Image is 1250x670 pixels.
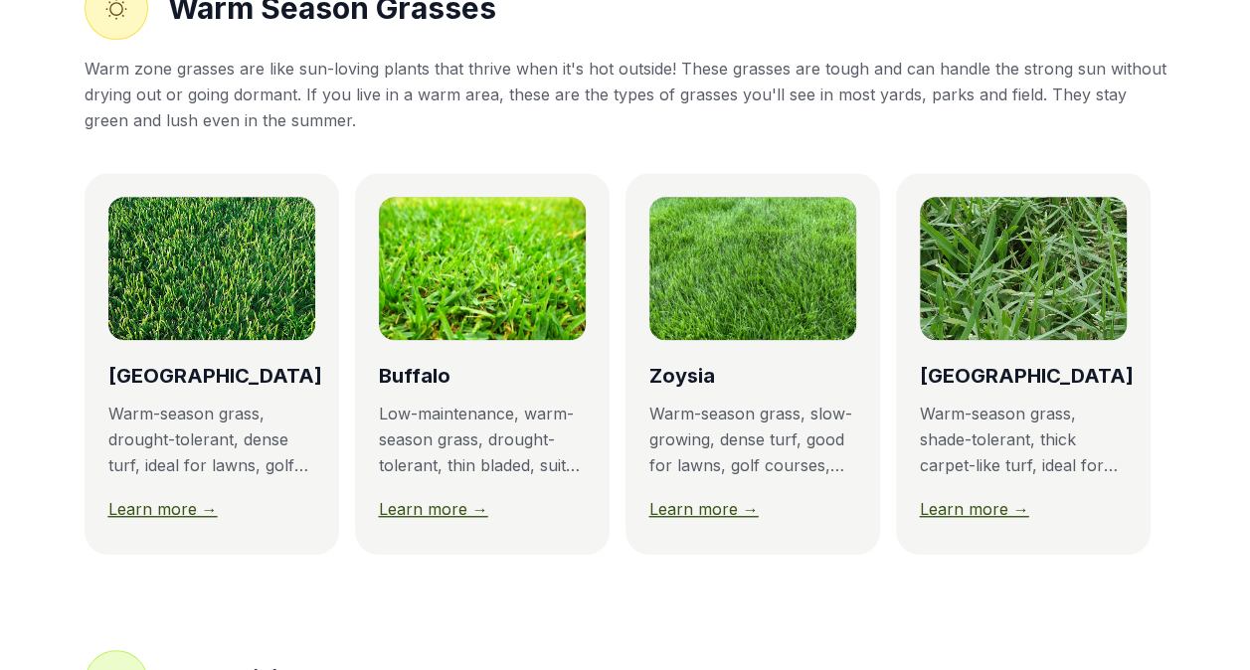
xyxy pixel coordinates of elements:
[920,360,1127,393] div: [GEOGRAPHIC_DATA]
[85,56,1166,133] div: Warm zone grasses are like sun-loving plants that thrive when it's hot outside! These grasses are...
[108,197,315,340] img: Bermuda sod image
[649,401,856,478] div: Warm-season grass, slow-growing, dense turf, good for lawns, golf courses, and sports fields
[379,401,586,478] div: Low-maintenance, warm-season grass, drought-tolerant, thin bladed, suited for low-traffic areas
[108,499,218,519] a: Learn more →
[379,197,586,340] img: Buffalo sod image
[920,401,1127,478] div: Warm-season grass, shade-tolerant, thick carpet-like turf, ideal for lawns in southern coastal re...
[920,499,1029,519] a: Learn more →
[649,197,856,340] img: Zoysia sod image
[920,197,1127,340] img: St. Augustine sod image
[649,360,856,393] div: Zoysia
[379,360,586,393] div: Buffalo
[108,401,315,478] div: Warm-season grass, drought-tolerant, dense turf, ideal for lawns, golf courses, and sports fields
[649,499,759,519] a: Learn more →
[108,360,315,393] div: [GEOGRAPHIC_DATA]
[379,499,488,519] a: Learn more →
